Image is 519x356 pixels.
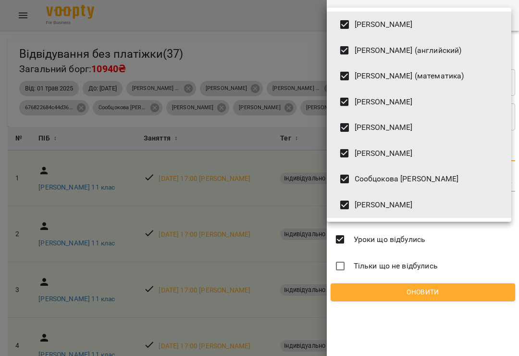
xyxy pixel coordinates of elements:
[355,96,413,108] span: [PERSON_NAME]
[355,148,413,159] span: [PERSON_NAME]
[355,45,462,56] span: [PERSON_NAME] (английский)
[355,19,413,30] span: [PERSON_NAME]
[355,70,464,82] span: [PERSON_NAME] (математика)
[355,122,413,133] span: [PERSON_NAME]
[355,173,459,185] span: Сообцокова [PERSON_NAME]
[355,199,413,211] span: [PERSON_NAME]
